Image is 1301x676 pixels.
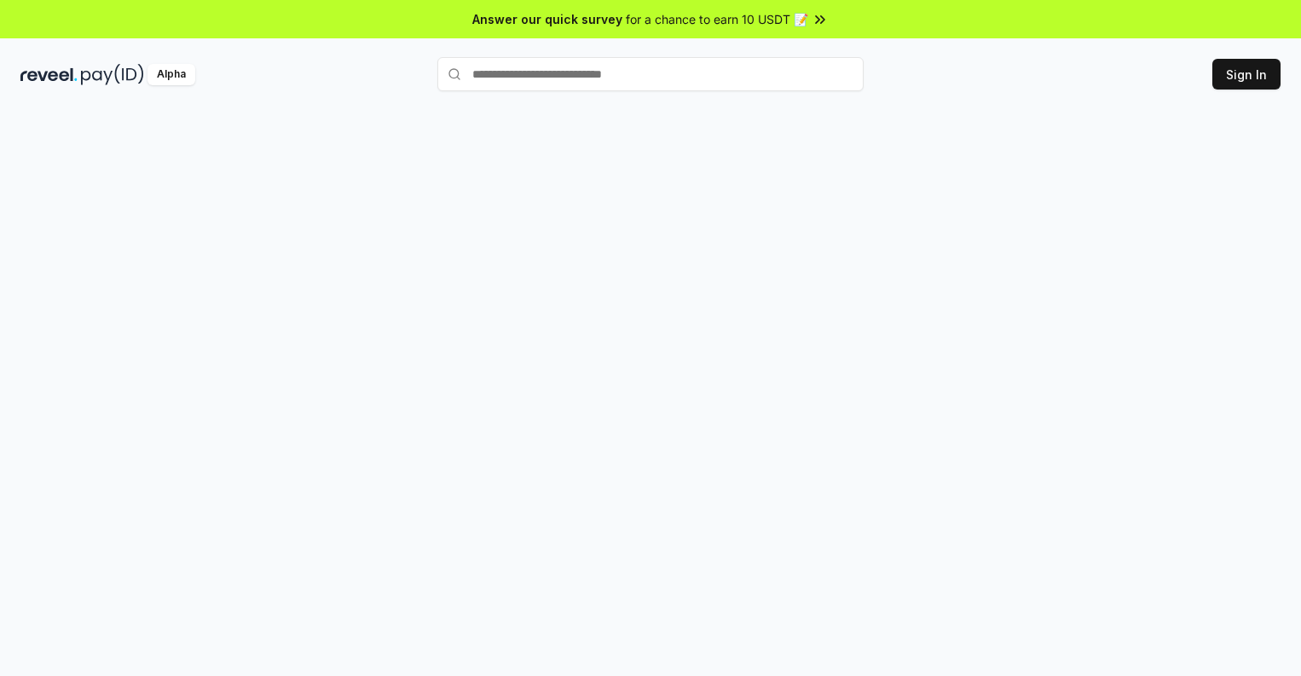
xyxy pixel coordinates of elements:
[1212,59,1281,90] button: Sign In
[81,64,144,85] img: pay_id
[147,64,195,85] div: Alpha
[472,10,622,28] span: Answer our quick survey
[20,64,78,85] img: reveel_dark
[626,10,808,28] span: for a chance to earn 10 USDT 📝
